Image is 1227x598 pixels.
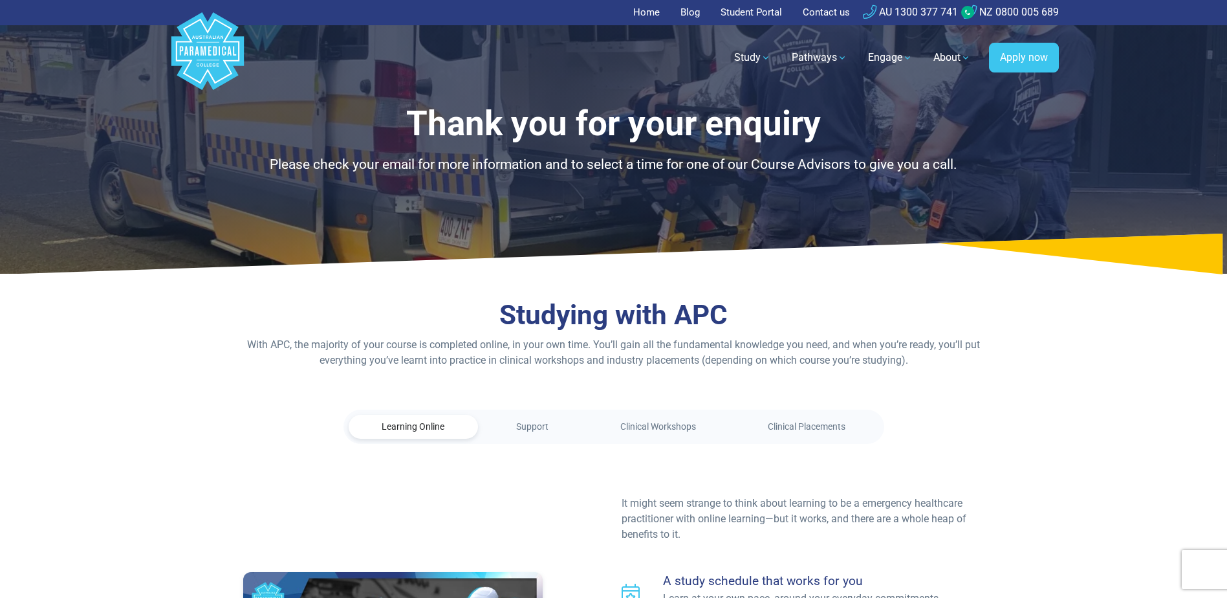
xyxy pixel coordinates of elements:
[235,104,992,144] h1: Thank you for your enquiry
[735,415,879,439] a: Clinical Placements
[726,39,779,76] a: Study
[860,39,920,76] a: Engage
[587,415,730,439] a: Clinical Workshops
[926,39,979,76] a: About
[235,299,992,332] h3: Studying with APC
[989,43,1059,72] a: Apply now
[483,415,582,439] a: Support
[663,573,953,588] h4: A study schedule that works for you
[349,415,478,439] a: Learning Online
[622,496,984,542] p: It might seem strange to think about learning to be a emergency healthcare practitioner with onli...
[784,39,855,76] a: Pathways
[863,6,958,18] a: AU 1300 377 741
[235,337,992,368] p: With APC, the majority of your course is completed online, in your own time. You’ll gain all the ...
[169,25,246,91] a: Australian Paramedical College
[963,6,1059,18] a: NZ 0800 005 689
[235,155,992,175] p: Please check your email for more information and to select a time for one of our Course Advisors ...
